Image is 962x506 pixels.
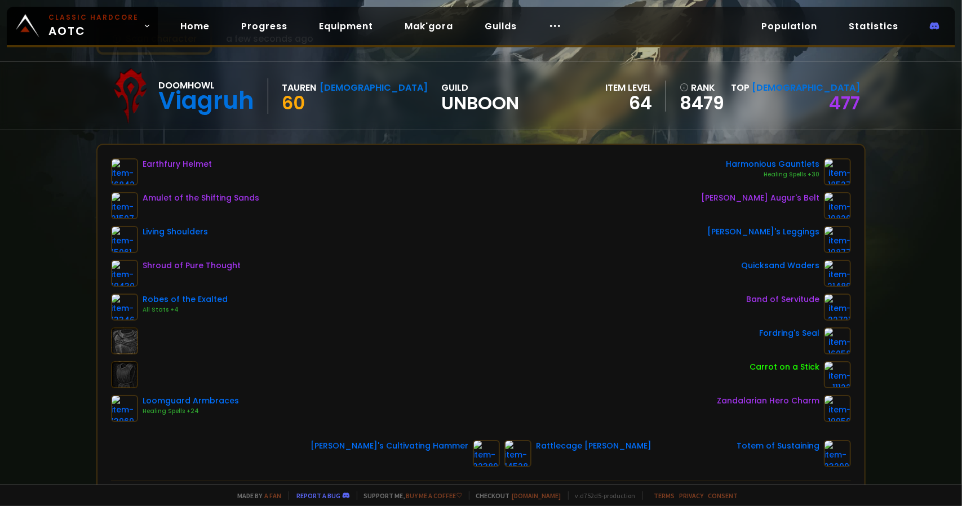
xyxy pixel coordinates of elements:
div: Healing Spells +30 [726,170,819,179]
div: [DEMOGRAPHIC_DATA] [320,81,428,95]
a: Report a bug [297,491,341,500]
img: item-13346 [111,294,138,321]
a: 8479 [680,95,724,112]
span: Support me, [357,491,462,500]
a: Progress [232,15,296,38]
span: Checkout [469,491,561,500]
span: AOTC [48,12,139,39]
a: Population [752,15,826,38]
a: Guilds [476,15,526,38]
img: item-21507 [111,192,138,219]
a: Terms [654,491,675,500]
span: Unboon [441,95,519,112]
div: Carrot on a Stick [750,361,819,373]
div: Harmonious Gauntlets [726,158,819,170]
span: v. d752d5 - production [568,491,636,500]
div: Zandalarian Hero Charm [717,395,819,407]
img: item-23200 [824,440,851,467]
img: item-14528 [504,440,531,467]
div: Doomhowl [158,78,254,92]
a: Statistics [840,15,907,38]
div: [PERSON_NAME] Augur's Belt [701,192,819,204]
span: 60 [282,90,305,116]
div: Tauren [282,81,316,95]
div: Top [731,81,860,95]
span: Made by [231,491,282,500]
a: Classic HardcoreAOTC [7,7,158,45]
div: Robes of the Exalted [143,294,228,305]
div: [PERSON_NAME]'s Cultivating Hammer [311,440,468,452]
img: item-22721 [824,294,851,321]
a: Mak'gora [396,15,462,38]
a: Home [171,15,219,38]
div: Fordring's Seal [759,327,819,339]
a: 477 [829,90,860,116]
div: 64 [605,95,652,112]
img: item-22380 [473,440,500,467]
div: Loomguard Armbraces [143,395,239,407]
div: Totem of Sustaining [737,440,819,452]
div: Quicksand Waders [741,260,819,272]
img: item-16842 [111,158,138,185]
img: item-18527 [824,158,851,185]
div: Viagruh [158,92,254,109]
div: [PERSON_NAME]'s Leggings [707,226,819,238]
img: item-16058 [824,327,851,354]
div: rank [680,81,724,95]
div: guild [441,81,519,112]
a: Consent [708,491,738,500]
img: item-13969 [111,395,138,422]
img: item-21489 [824,260,851,287]
img: item-19430 [111,260,138,287]
img: item-19877 [824,226,851,253]
div: Healing Spells +24 [143,407,239,416]
img: item-15061 [111,226,138,253]
a: a fan [265,491,282,500]
div: Earthfury Helmet [143,158,212,170]
a: [DOMAIN_NAME] [512,491,561,500]
span: [DEMOGRAPHIC_DATA] [752,81,860,94]
div: Rattlecage [PERSON_NAME] [536,440,651,452]
img: item-19950 [824,395,851,422]
a: Privacy [680,491,704,500]
a: Equipment [310,15,382,38]
div: item level [605,81,652,95]
small: Classic Hardcore [48,12,139,23]
img: item-19829 [824,192,851,219]
div: Band of Servitude [746,294,819,305]
div: Amulet of the Shifting Sands [143,192,259,204]
img: item-11122 [824,361,851,388]
div: All Stats +4 [143,305,228,314]
a: Buy me a coffee [406,491,462,500]
div: Living Shoulders [143,226,208,238]
div: Shroud of Pure Thought [143,260,241,272]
